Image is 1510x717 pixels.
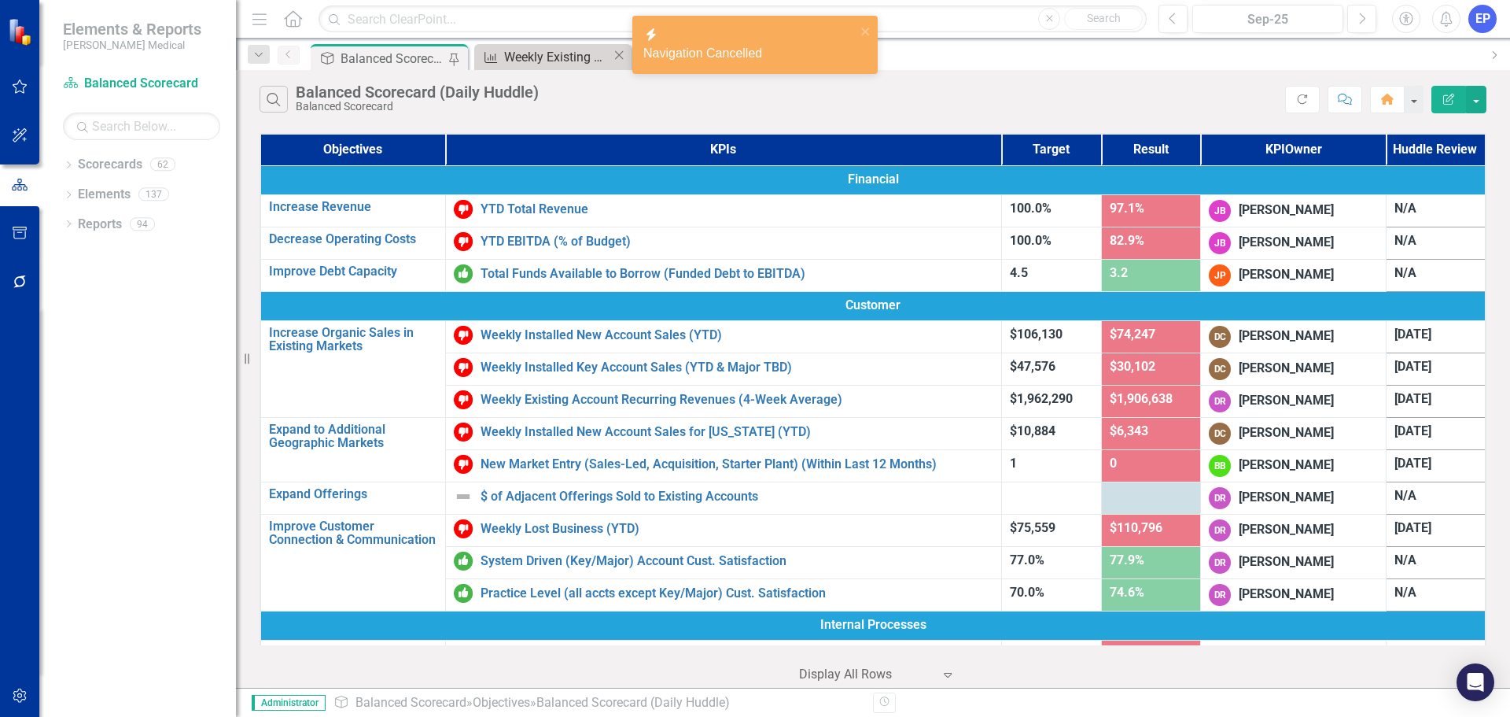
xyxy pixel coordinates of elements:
[269,297,1477,315] span: Customer
[1064,8,1143,30] button: Search
[1457,663,1494,701] div: Open Intercom Messenger
[1110,520,1162,535] span: $110,796
[445,640,1001,672] td: Double-Click to Edit Right Click for Context Menu
[1010,391,1073,406] span: $1,962,290
[1110,585,1144,600] span: 74.6%
[1209,232,1231,254] div: JB
[1010,233,1051,248] span: 100.0%
[260,259,445,291] td: Double-Click to Edit Right Click for Context Menu
[1239,392,1334,410] div: [PERSON_NAME]
[1394,359,1431,374] span: [DATE]
[1010,423,1055,438] span: $10,884
[454,519,473,538] img: Below Target
[1010,553,1044,567] span: 77.0%
[1192,5,1343,33] button: Sep-25
[1239,521,1334,539] div: [PERSON_NAME]
[1386,546,1486,578] td: Double-Click to Edit
[63,113,220,140] input: Search Below...
[1201,578,1386,611] td: Double-Click to Edit
[269,232,437,246] a: Decrease Operating Costs
[1110,265,1128,280] span: 3.2
[481,586,993,601] a: Practice Level (all accts except Key/Major) Cust. Satisfaction
[1239,266,1334,284] div: [PERSON_NAME]
[1386,449,1486,482] td: Double-Click to Edit
[260,227,445,259] td: Double-Click to Edit Right Click for Context Menu
[1239,234,1334,252] div: [PERSON_NAME]
[1201,385,1386,417] td: Double-Click to Edit
[1209,326,1231,348] div: DC
[1010,520,1055,535] span: $75,559
[454,326,473,345] img: Below Target
[63,39,201,51] small: [PERSON_NAME] Medical
[269,326,437,353] a: Increase Organic Sales in Existing Markets
[445,385,1001,417] td: Double-Click to Edit Right Click for Context Menu
[260,417,445,482] td: Double-Click to Edit Right Click for Context Menu
[1394,264,1477,283] div: N/A
[269,487,437,501] a: Expand Offerings
[1394,487,1477,505] div: N/A
[454,552,473,571] img: On or Above Target
[445,320,1001,353] td: Double-Click to Edit Right Click for Context Menu
[445,259,1001,291] td: Double-Click to Edit Right Click for Context Menu
[1201,417,1386,449] td: Double-Click to Edit
[1110,201,1144,216] span: 97.1%
[1394,391,1431,406] span: [DATE]
[1201,259,1386,291] td: Double-Click to Edit
[260,291,1486,320] td: Double-Click to Edit
[150,158,175,172] div: 62
[1386,514,1486,546] td: Double-Click to Edit
[1010,359,1055,374] span: $47,576
[1110,553,1144,567] span: 77.9%
[1239,201,1334,220] div: [PERSON_NAME]
[504,47,612,67] div: Weekly Existing Account Recurring Revenues (4-Week Average)
[473,695,530,710] a: Objectives
[260,514,445,611] td: Double-Click to Edit Right Click for Context Menu
[860,22,871,40] button: close
[1110,233,1144,248] span: 82.9%
[1201,514,1386,546] td: Double-Click to Edit
[1386,640,1486,672] td: Double-Click to Edit
[8,17,36,46] img: ClearPoint Strategy
[252,695,326,711] span: Administrator
[1386,194,1486,227] td: Double-Click to Edit
[63,20,201,39] span: Elements & Reports
[1209,519,1231,541] div: DR
[1010,456,1017,471] span: 1
[269,645,437,673] a: Increase Operational Efficiency
[1394,423,1431,438] span: [DATE]
[478,47,612,67] a: Weekly Existing Account Recurring Revenues (4-Week Average)
[1239,456,1334,475] div: [PERSON_NAME]
[1201,546,1386,578] td: Double-Click to Edit
[138,188,169,201] div: 137
[260,611,1486,640] td: Double-Click to Edit
[1209,552,1231,574] div: DR
[1198,10,1338,29] div: Sep-25
[1110,423,1148,438] span: $6,343
[78,156,142,174] a: Scorecards
[481,267,993,281] a: Total Funds Available to Borrow (Funded Debt to EBITDA)
[454,390,473,409] img: Below Target
[1209,487,1231,509] div: DR
[445,227,1001,259] td: Double-Click to Edit Right Click for Context Menu
[445,578,1001,611] td: Double-Click to Edit Right Click for Context Menu
[63,75,220,93] a: Balanced Scorecard
[1386,578,1486,611] td: Double-Click to Edit
[1386,385,1486,417] td: Double-Click to Edit
[269,616,1477,634] span: Internal Processes
[269,519,437,547] a: Improve Customer Connection & Communication
[1394,520,1431,535] span: [DATE]
[78,186,131,204] a: Elements
[481,522,993,536] a: Weekly Lost Business (YTD)
[1209,264,1231,286] div: JP
[1110,456,1117,471] span: 0
[536,695,730,710] div: Balanced Scorecard (Daily Huddle)
[1209,455,1231,477] div: BB
[1394,584,1477,602] div: N/A
[260,194,445,227] td: Double-Click to Edit Right Click for Context Menu
[1010,265,1028,280] span: 4.5
[445,482,1001,514] td: Double-Click to Edit Right Click for Context Menu
[1239,424,1334,442] div: [PERSON_NAME]
[481,202,993,216] a: YTD Total Revenue
[269,423,437,450] a: Expand to Additional Geographic Markets
[1209,200,1231,222] div: JB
